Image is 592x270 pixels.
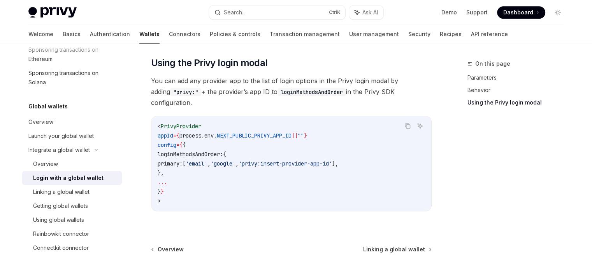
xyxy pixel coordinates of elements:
[22,213,122,227] a: Using global wallets
[22,129,122,143] a: Launch your global wallet
[298,132,304,139] span: ""
[28,7,77,18] img: light logo
[363,246,431,253] a: Linking a global wallet
[22,157,122,171] a: Overview
[170,88,201,96] code: "privy:"
[28,102,68,111] h5: Global wallets
[151,75,432,108] span: You can add any provider app to the list of login options in the Privy login modal by adding + th...
[467,71,570,84] a: Parameters
[22,199,122,213] a: Getting global wallets
[183,141,186,148] span: {
[158,246,184,253] span: Overview
[152,246,184,253] a: Overview
[415,121,425,131] button: Ask AI
[467,96,570,109] a: Using the Privy login modal
[63,25,81,44] a: Basics
[408,25,430,44] a: Security
[22,171,122,185] a: Login with a global wallet
[223,151,226,158] span: {
[28,145,90,155] div: Integrate a global wallet
[270,25,340,44] a: Transaction management
[158,160,183,167] span: primary:
[183,160,186,167] span: [
[22,227,122,241] a: Rainbowkit connector
[22,241,122,255] a: Connectkit connector
[235,160,239,167] span: ,
[158,141,176,148] span: config
[209,5,345,19] button: Search...CtrlK
[33,201,88,211] div: Getting global wallets
[139,25,160,44] a: Wallets
[329,9,341,16] span: Ctrl K
[471,25,508,44] a: API reference
[497,6,545,19] a: Dashboard
[161,123,201,130] span: PrivyProvider
[158,132,173,139] span: appId
[224,8,246,17] div: Search...
[22,66,122,89] a: Sponsoring transactions on Solana
[179,141,183,148] span: {
[204,132,214,139] span: env
[176,141,179,148] span: =
[201,132,204,139] span: .
[176,132,179,139] span: {
[158,169,164,176] span: },
[214,132,217,139] span: .
[503,9,533,16] span: Dashboard
[22,185,122,199] a: Linking a global wallet
[362,9,378,16] span: Ask AI
[169,25,200,44] a: Connectors
[402,121,413,131] button: Copy the contents from the code block
[33,173,104,183] div: Login with a global wallet
[90,25,130,44] a: Authentication
[217,132,292,139] span: NEXT_PUBLIC_PRIVY_APP_ID
[186,160,207,167] span: 'email'
[304,132,307,139] span: }
[278,88,346,96] code: loginMethodsAndOrder
[28,131,94,141] div: Launch your global wallet
[179,132,201,139] span: process
[33,215,84,225] div: Using global wallets
[210,25,260,44] a: Policies & controls
[158,123,161,130] span: <
[239,160,332,167] span: 'privy:insert-provider-app-id'
[440,25,462,44] a: Recipes
[28,68,117,87] div: Sponsoring transactions on Solana
[158,188,161,195] span: }
[363,246,425,253] span: Linking a global wallet
[151,57,268,69] span: Using the Privy login modal
[161,188,164,195] span: }
[33,187,90,197] div: Linking a global wallet
[466,9,488,16] a: Support
[33,229,89,239] div: Rainbowkit connector
[33,159,58,169] div: Overview
[467,84,570,96] a: Behavior
[292,132,298,139] span: ||
[332,160,338,167] span: ],
[349,5,383,19] button: Ask AI
[22,115,122,129] a: Overview
[33,243,89,253] div: Connectkit connector
[211,160,235,167] span: 'google'
[158,179,167,186] span: ...
[28,117,53,127] div: Overview
[173,132,176,139] span: =
[158,151,223,158] span: loginMethodsAndOrder:
[158,197,161,204] span: >
[207,160,211,167] span: ,
[552,6,564,19] button: Toggle dark mode
[441,9,457,16] a: Demo
[349,25,399,44] a: User management
[28,25,53,44] a: Welcome
[475,59,510,68] span: On this page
